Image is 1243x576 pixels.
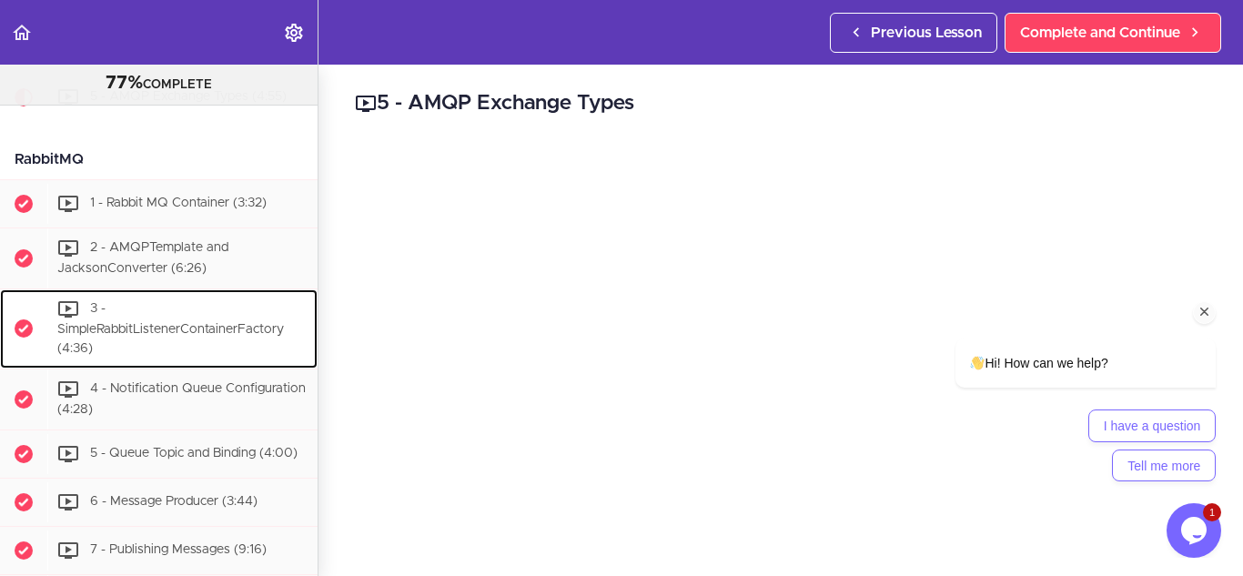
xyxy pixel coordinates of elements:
[57,382,306,416] span: 4 - Notification Queue Configuration (4:28)
[90,495,258,508] span: 6 - Message Producer (3:44)
[90,543,267,556] span: 7 - Publishing Messages (9:16)
[57,302,284,355] span: 3 - SimpleRabbitListenerContainerFactory (4:36)
[830,13,997,53] a: Previous Lesson
[57,241,228,275] span: 2 - AMQPTemplate and JacksonConverter (6:26)
[355,88,1207,119] h2: 5 - AMQP Exchange Types
[90,447,298,460] span: 5 - Queue Topic and Binding (4:00)
[11,22,33,44] svg: Back to course curriculum
[871,22,982,44] span: Previous Lesson
[106,74,143,92] span: 77%
[1167,503,1225,558] iframe: chat widget
[897,174,1225,494] iframe: chat widget
[1005,13,1221,53] a: Complete and Continue
[283,22,305,44] svg: Settings Menu
[1020,22,1180,44] span: Complete and Continue
[90,197,267,209] span: 1 - Rabbit MQ Container (3:32)
[23,72,295,96] div: COMPLETE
